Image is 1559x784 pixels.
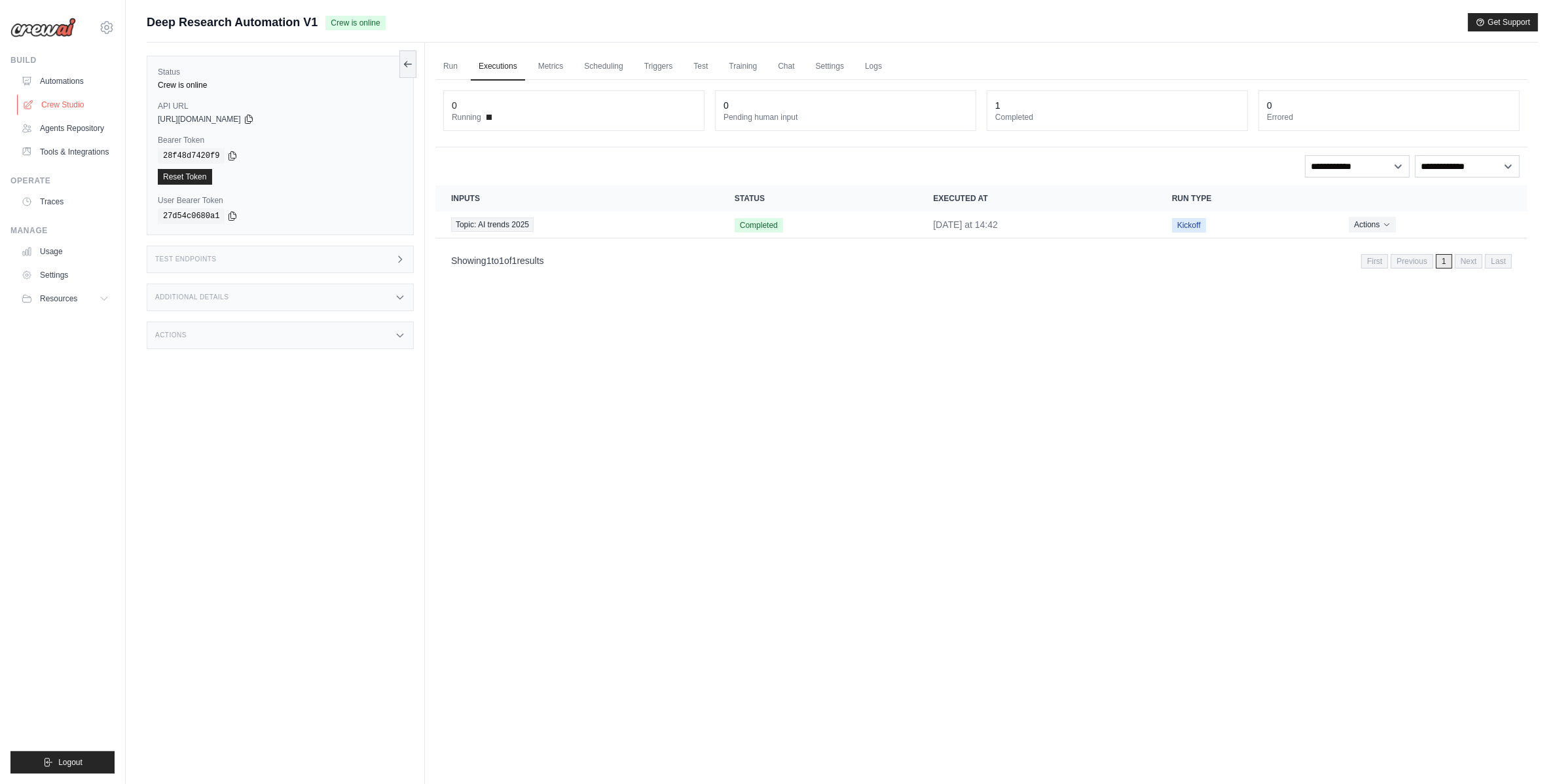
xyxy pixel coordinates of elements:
[721,53,765,81] a: Training
[17,94,116,115] a: Crew Studio
[1468,13,1538,31] button: Get Support
[471,53,525,81] a: Executions
[724,112,968,122] dt: Pending human input
[451,217,703,232] a: View execution details for Topic
[16,288,115,309] button: Resources
[1391,254,1433,269] span: Previous
[435,244,1528,277] nav: Pagination
[686,53,716,81] a: Test
[1361,254,1388,269] span: First
[158,67,403,77] label: Status
[1436,254,1452,269] span: 1
[16,118,115,139] a: Agents Repository
[16,71,115,92] a: Automations
[58,757,83,768] span: Logout
[325,16,385,30] span: Crew is online
[16,241,115,262] a: Usage
[10,225,115,236] div: Manage
[16,265,115,286] a: Settings
[1156,185,1333,212] th: Run Type
[808,53,852,81] a: Settings
[155,293,229,301] h3: Additional Details
[719,185,917,212] th: Status
[995,99,1000,112] div: 1
[451,254,544,267] p: Showing to of results
[158,114,241,124] span: [URL][DOMAIN_NAME]
[933,219,998,230] time: September 29, 2025 at 14:42 EDT
[1267,112,1511,122] dt: Errored
[770,53,802,81] a: Chat
[1485,254,1512,269] span: Last
[1172,218,1206,233] span: Kickoff
[158,169,212,185] a: Reset Token
[40,293,77,304] span: Resources
[10,751,115,774] button: Logout
[16,191,115,212] a: Traces
[917,185,1156,212] th: Executed at
[158,80,403,90] div: Crew is online
[452,99,457,112] div: 0
[1267,99,1272,112] div: 0
[158,195,403,206] label: User Bearer Token
[158,208,225,224] code: 27d54c0680a1
[724,99,729,112] div: 0
[10,176,115,186] div: Operate
[158,148,225,164] code: 28f48d7420f9
[1455,254,1483,269] span: Next
[857,53,890,81] a: Logs
[486,255,492,266] span: 1
[995,112,1239,122] dt: Completed
[16,141,115,162] a: Tools & Integrations
[435,53,466,81] a: Run
[155,331,187,339] h3: Actions
[155,255,217,263] h3: Test Endpoints
[636,53,681,81] a: Triggers
[10,55,115,65] div: Build
[451,217,534,232] span: Topic: AI trends 2025
[158,101,403,111] label: API URL
[1494,721,1559,784] iframe: Chat Widget
[147,13,318,31] span: Deep Research Automation V1
[452,112,481,122] span: Running
[499,255,504,266] span: 1
[735,218,783,233] span: Completed
[158,135,403,145] label: Bearer Token
[530,53,572,81] a: Metrics
[1349,217,1395,233] button: Actions for execution
[1361,254,1512,269] nav: Pagination
[512,255,517,266] span: 1
[576,53,631,81] a: Scheduling
[10,18,76,37] img: Logo
[435,185,719,212] th: Inputs
[435,185,1528,277] section: Crew executions table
